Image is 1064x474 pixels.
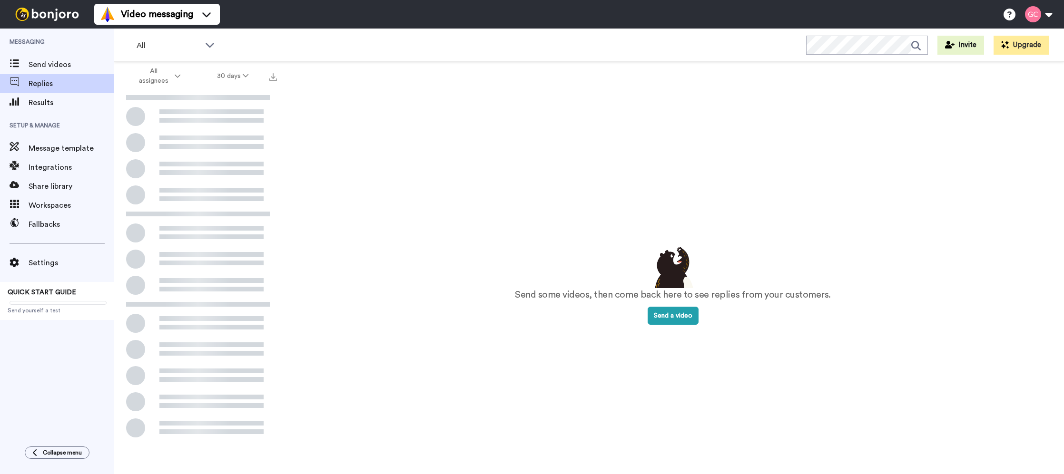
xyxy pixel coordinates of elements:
[266,69,280,83] button: Export all results that match these filters now.
[100,7,115,22] img: vm-color.svg
[121,8,193,21] span: Video messaging
[269,73,277,81] img: export.svg
[29,143,114,154] span: Message template
[29,181,114,192] span: Share library
[29,200,114,211] span: Workspaces
[29,59,114,70] span: Send videos
[994,36,1049,55] button: Upgrade
[137,40,200,51] span: All
[134,67,173,86] span: All assignees
[29,219,114,230] span: Fallbacks
[515,288,831,302] p: Send some videos, then come back here to see replies from your customers.
[29,97,114,108] span: Results
[8,289,76,296] span: QUICK START GUIDE
[649,244,697,288] img: results-emptystates.png
[8,307,107,314] span: Send yourself a test
[29,162,114,173] span: Integrations
[29,257,114,269] span: Settings
[43,449,82,456] span: Collapse menu
[25,446,89,459] button: Collapse menu
[199,68,267,85] button: 30 days
[29,78,114,89] span: Replies
[116,63,199,89] button: All assignees
[937,36,984,55] button: Invite
[11,8,83,21] img: bj-logo-header-white.svg
[648,307,699,325] button: Send a video
[648,312,699,319] a: Send a video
